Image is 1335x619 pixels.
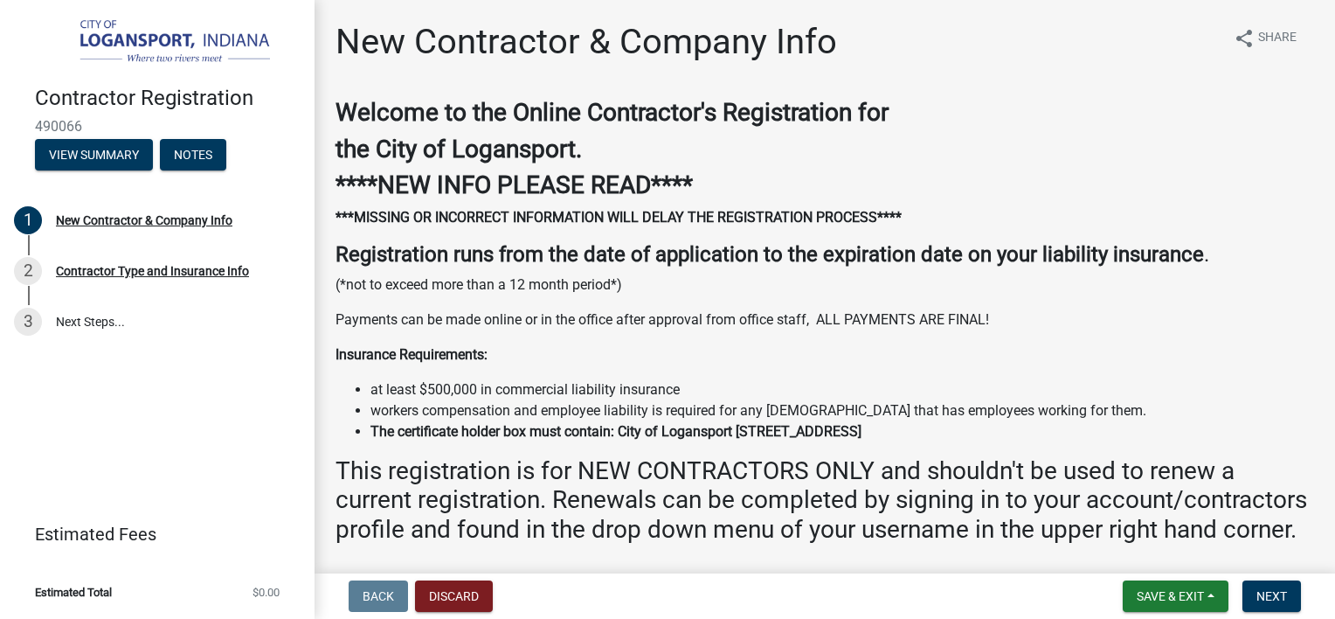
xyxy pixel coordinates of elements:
[14,308,42,336] div: 3
[56,265,249,277] div: Contractor Type and Insurance Info
[335,98,889,127] strong: Welcome to the Online Contractor's Registration for
[35,118,280,135] span: 490066
[335,242,1314,268] h4: .
[35,139,153,170] button: View Summary
[335,209,902,226] strong: ***MISSING OR INCORRECT INFORMATION WILL DELAY THE REGISTRATION PROCESS****
[415,581,493,612] button: Discard
[1220,21,1311,55] button: shareShare
[1256,589,1287,603] span: Next
[335,242,1204,267] strong: Registration runs from the date of application to the expiration date on your liability insurance
[14,517,287,552] a: Estimated Fees
[335,309,1314,330] p: Payments can be made online or in the office after approval from office staff, ALL PAYMENTS ARE F...
[35,149,153,163] wm-modal-confirm: Summary
[1258,28,1297,49] span: Share
[370,423,861,440] strong: The certificate holder box must contain: City of Logansport [STREET_ADDRESS]
[252,587,280,598] span: $0.00
[35,86,301,111] h4: Contractor Registration
[1137,589,1204,603] span: Save & Exit
[335,275,1314,296] p: (*not to exceed more than a 12 month period*)
[335,135,582,163] strong: the City of Logansport.
[160,139,226,170] button: Notes
[349,581,408,612] button: Back
[335,456,1314,545] h3: This registration is for NEW CONTRACTORS ONLY and shouldn't be used to renew a current registrati...
[160,149,226,163] wm-modal-confirm: Notes
[335,21,837,63] h1: New Contractor & Company Info
[35,18,287,67] img: City of Logansport, Indiana
[370,400,1314,421] li: workers compensation and employee liability is required for any [DEMOGRAPHIC_DATA] that has emplo...
[370,379,1314,400] li: at least $500,000 in commercial liability insurance
[1242,581,1301,612] button: Next
[35,587,112,598] span: Estimated Total
[363,589,394,603] span: Back
[14,257,42,285] div: 2
[335,346,488,363] strong: Insurance Requirements:
[14,206,42,234] div: 1
[1234,28,1255,49] i: share
[56,214,232,226] div: New Contractor & Company Info
[1123,581,1228,612] button: Save & Exit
